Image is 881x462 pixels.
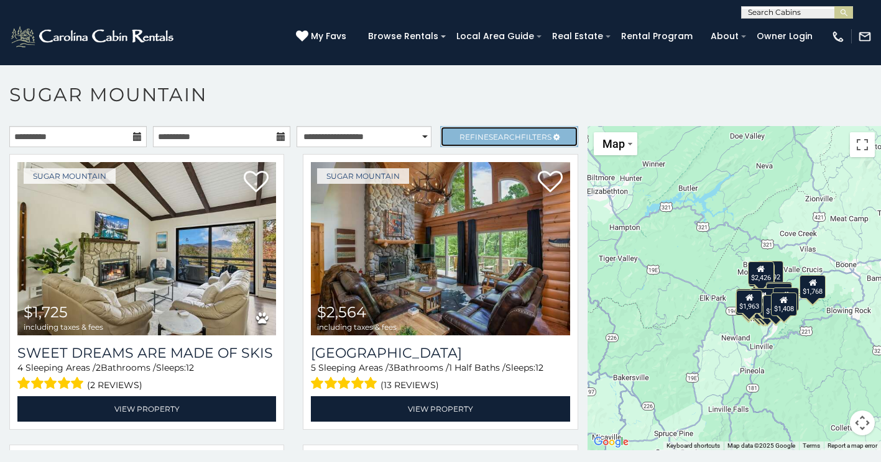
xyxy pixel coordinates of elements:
[9,24,177,49] img: White-1-2.png
[244,170,269,196] a: Add to favorites
[17,361,276,393] div: Sleeping Areas / Bathrooms / Sleeps:
[317,168,409,184] a: Sugar Mountain
[704,27,745,46] a: About
[17,162,276,335] a: Sweet Dreams Are Made Of Skis $1,725 including taxes & fees
[591,434,632,450] a: Open this area in Google Maps (opens a new window)
[736,292,762,315] div: $2,694
[831,30,845,43] img: phone-regular-white.png
[87,377,142,393] span: (2 reviews)
[17,396,276,422] a: View Property
[602,137,625,150] span: Map
[311,396,570,422] a: View Property
[311,345,570,361] h3: Grouse Moor Lodge
[381,377,439,393] span: (13 reviews)
[800,275,826,299] div: $1,768
[296,30,349,43] a: My Favs
[449,362,505,373] span: 1 Half Baths /
[96,362,101,373] span: 2
[450,27,540,46] a: Local Area Guide
[311,30,346,43] span: My Favs
[736,289,762,312] div: $1,882
[803,442,820,449] a: Terms
[615,27,699,46] a: Rental Program
[440,126,578,147] a: RefineSearchFilters
[667,442,720,450] button: Keyboard shortcuts
[850,132,875,157] button: Toggle fullscreen view
[763,295,789,319] div: $1,944
[24,168,116,184] a: Sugar Mountain
[727,442,795,449] span: Map data ©2025 Google
[17,162,276,335] img: Sweet Dreams Are Made Of Skis
[24,303,68,321] span: $1,725
[311,345,570,361] a: [GEOGRAPHIC_DATA]
[17,362,23,373] span: 4
[766,283,792,307] div: $2,062
[311,361,570,393] div: Sleeping Areas / Bathrooms / Sleeps:
[311,162,570,335] a: Grouse Moor Lodge $2,564 including taxes & fees
[858,30,872,43] img: mail-regular-white.png
[750,27,819,46] a: Owner Login
[535,362,543,373] span: 12
[317,303,366,321] span: $2,564
[17,345,276,361] a: Sweet Dreams Are Made Of Skis
[317,323,397,331] span: including taxes & fees
[850,410,875,435] button: Map camera controls
[736,290,762,314] div: $1,963
[770,292,796,316] div: $1,408
[459,132,551,142] span: Refine Filters
[186,362,194,373] span: 12
[311,362,316,373] span: 5
[311,162,570,335] img: Grouse Moor Lodge
[489,132,521,142] span: Search
[389,362,394,373] span: 3
[757,261,783,284] div: $1,792
[362,27,445,46] a: Browse Rentals
[766,282,792,306] div: $1,279
[538,170,563,196] a: Add to favorites
[546,27,609,46] a: Real Estate
[747,261,773,285] div: $2,426
[591,434,632,450] img: Google
[828,442,877,449] a: Report a map error
[750,288,777,312] div: $2,068
[594,132,637,155] button: Change map style
[773,288,799,311] div: $1,380
[24,323,103,331] span: including taxes & fees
